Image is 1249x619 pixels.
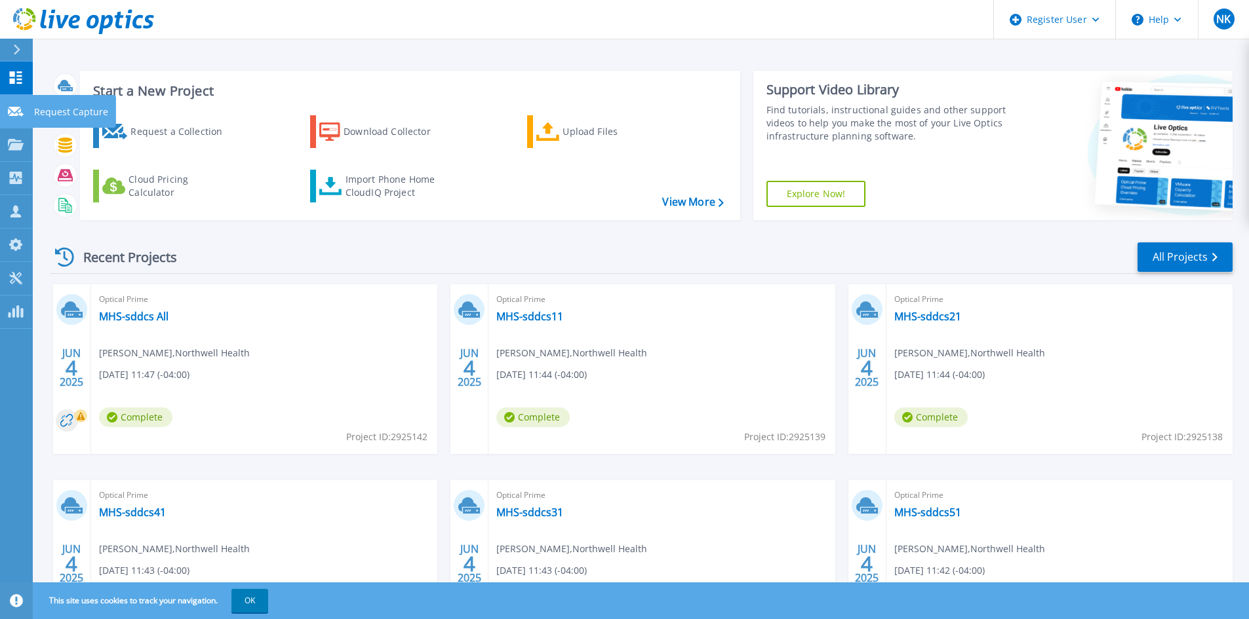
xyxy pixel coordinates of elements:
[766,103,1011,143] div: Find tutorials, instructional guides and other support videos to help you make the most of your L...
[496,292,827,307] span: Optical Prime
[93,84,723,98] h3: Start a New Project
[129,173,233,199] div: Cloud Pricing Calculator
[346,173,448,199] div: Import Phone Home CloudIQ Project
[854,344,879,392] div: JUN 2025
[496,506,563,519] a: MHS-sddcs31
[50,241,195,273] div: Recent Projects
[894,488,1225,502] span: Optical Prime
[496,542,647,556] span: [PERSON_NAME] , Northwell Health
[457,540,482,588] div: JUN 2025
[894,292,1225,307] span: Optical Prime
[130,119,235,145] div: Request a Collection
[231,589,268,612] button: OK
[99,346,250,360] span: [PERSON_NAME] , Northwell Health
[527,115,673,148] a: Upload Files
[496,488,827,502] span: Optical Prime
[854,540,879,588] div: JUN 2025
[310,115,456,148] a: Download Collector
[496,407,570,427] span: Complete
[894,407,968,427] span: Complete
[99,310,169,323] a: MHS-sddcs All
[99,292,429,307] span: Optical Prime
[766,181,866,207] a: Explore Now!
[464,558,475,569] span: 4
[894,367,985,382] span: [DATE] 11:44 (-04:00)
[59,344,84,392] div: JUN 2025
[99,563,189,578] span: [DATE] 11:43 (-04:00)
[99,407,172,427] span: Complete
[496,367,587,382] span: [DATE] 11:44 (-04:00)
[894,346,1045,360] span: [PERSON_NAME] , Northwell Health
[93,115,239,148] a: Request a Collection
[346,430,427,444] span: Project ID: 2925142
[894,563,985,578] span: [DATE] 11:42 (-04:00)
[861,558,873,569] span: 4
[99,542,250,556] span: [PERSON_NAME] , Northwell Health
[496,310,563,323] a: MHS-sddcs11
[344,119,448,145] div: Download Collector
[861,362,873,373] span: 4
[99,488,429,502] span: Optical Prime
[496,563,587,578] span: [DATE] 11:43 (-04:00)
[66,558,77,569] span: 4
[894,506,961,519] a: MHS-sddcs51
[1216,14,1231,24] span: NK
[93,170,239,202] a: Cloud Pricing Calculator
[99,506,166,519] a: MHS-sddcs41
[66,362,77,373] span: 4
[99,367,189,382] span: [DATE] 11:47 (-04:00)
[744,430,825,444] span: Project ID: 2925139
[34,95,108,129] p: Request Capture
[59,540,84,588] div: JUN 2025
[464,362,475,373] span: 4
[36,589,268,612] span: This site uses cookies to track your navigation.
[662,196,723,208] a: View More
[1138,242,1233,272] a: All Projects
[457,344,482,392] div: JUN 2025
[894,542,1045,556] span: [PERSON_NAME] , Northwell Health
[563,119,667,145] div: Upload Files
[894,310,961,323] a: MHS-sddcs21
[1141,430,1223,444] span: Project ID: 2925138
[766,81,1011,98] div: Support Video Library
[496,346,647,360] span: [PERSON_NAME] , Northwell Health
